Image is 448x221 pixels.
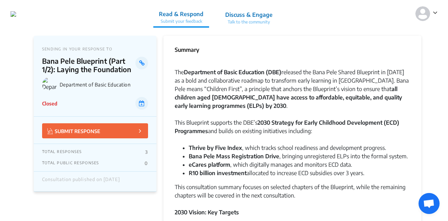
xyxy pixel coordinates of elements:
div: This consultation summary focuses on selected chapters of the Blueprint, while the remaining chap... [175,183,410,208]
strong: 2030 Vision: Key Targets [175,209,239,216]
img: Department of Basic Education logo [42,77,57,92]
strong: R10 billion [189,170,215,177]
li: , bringing unregistered ELPs into the formal system. [189,152,410,160]
p: Department of Basic Education [60,82,148,88]
img: Vector.jpg [47,128,53,134]
p: Submit your feedback [159,18,203,25]
strong: Department of Basic Education (DBE) [184,69,281,76]
div: Consultation published on [DATE] [42,177,120,186]
a: Open chat [419,193,440,214]
p: Bana Pele Blueprint (Part 1/2): Laying the Foundation [42,57,136,74]
img: person-default.svg [415,6,430,21]
p: Discuss & Engage [225,11,273,19]
strong: eCares platform [189,161,230,168]
p: Summary [175,46,199,54]
strong: all children aged [DEMOGRAPHIC_DATA] have access to affordable, equitable, and quality early lear... [175,85,402,109]
div: The released the Bana Pele Shared Blueprint in [DATE] as a bold and collaborative roadmap to tran... [175,68,410,118]
div: This Blueprint supports the DBE’s and builds on existing initiatives including: [175,118,410,144]
p: SENDING IN YOUR RESPONSE TO [42,47,148,51]
li: , which digitally manages and monitors ECD data. [189,160,410,169]
img: r3bhv9o7vttlwasn7lg2llmba4yf [11,11,16,17]
strong: investment [217,170,247,177]
li: , which tracks school readiness and development progress. [189,144,410,152]
p: SUBMIT RESPONSE [47,127,100,135]
li: allocated to increase ECD subsidies over 3 years. [189,169,410,177]
p: Read & Respond [159,10,203,18]
p: 0 [145,160,148,166]
p: Talk to the community [225,19,273,25]
p: TOTAL PUBLIC RESPONSES [42,160,99,166]
strong: Bana Pele Mass Registration Drive [189,153,279,160]
button: SUBMIT RESPONSE [42,123,148,138]
strong: Thrive by Five Index [189,144,242,151]
p: 3 [145,149,148,155]
p: Closed [42,100,57,107]
strong: 2030 Strategy for Early Childhood Development (ECD) Programmes [175,119,399,134]
p: TOTAL RESPONSES [42,149,82,155]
